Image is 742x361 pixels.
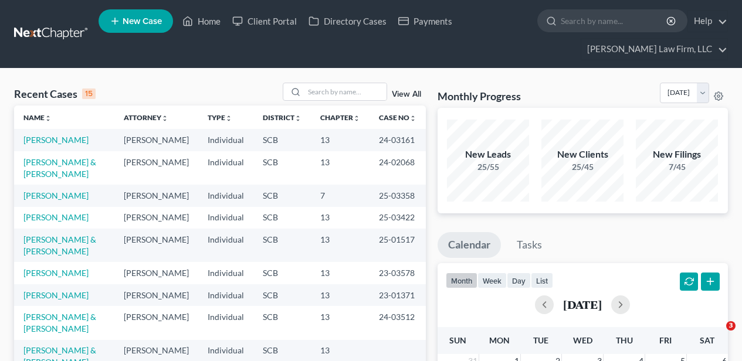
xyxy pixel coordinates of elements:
a: [PERSON_NAME] & [PERSON_NAME] [23,234,96,256]
i: unfold_more [294,115,301,122]
td: Individual [198,129,253,151]
td: [PERSON_NAME] [114,284,198,306]
a: [PERSON_NAME] & [PERSON_NAME] [23,312,96,333]
a: Calendar [438,232,501,258]
td: 13 [311,284,370,306]
td: SCB [253,185,311,206]
td: 25-03422 [370,207,426,229]
i: unfold_more [409,115,416,122]
td: 25-03358 [370,185,426,206]
i: unfold_more [45,115,52,122]
td: Individual [198,284,253,306]
span: Thu [616,335,633,345]
td: 25-01517 [370,229,426,262]
td: 13 [311,151,370,185]
td: 23-03578 [370,262,426,284]
iframe: Intercom live chat [702,321,730,349]
td: [PERSON_NAME] [114,207,198,229]
td: 24-03512 [370,306,426,339]
a: Districtunfold_more [263,113,301,122]
td: 13 [311,129,370,151]
input: Search by name... [561,10,668,32]
span: Tue [533,335,548,345]
a: Directory Cases [303,11,392,32]
a: [PERSON_NAME] [23,135,89,145]
td: Individual [198,151,253,185]
td: SCB [253,207,311,229]
td: 13 [311,229,370,262]
td: 13 [311,207,370,229]
a: [PERSON_NAME] [23,268,89,278]
span: Fri [659,335,672,345]
td: Individual [198,229,253,262]
a: View All [392,90,421,98]
td: [PERSON_NAME] [114,306,198,339]
div: 7/45 [636,161,718,173]
td: [PERSON_NAME] [114,262,198,284]
a: [PERSON_NAME] [23,212,89,222]
td: [PERSON_NAME] [114,185,198,206]
span: Mon [489,335,510,345]
td: 13 [311,262,370,284]
td: 24-02068 [370,151,426,185]
span: Sat [700,335,714,345]
a: Client Portal [226,11,303,32]
a: [PERSON_NAME] Law Firm, LLC [581,39,727,60]
div: 25/55 [447,161,529,173]
td: Individual [198,262,253,284]
td: SCB [253,306,311,339]
td: SCB [253,284,311,306]
span: Wed [573,335,592,345]
td: SCB [253,151,311,185]
button: list [531,273,553,288]
td: [PERSON_NAME] [114,151,198,185]
a: Tasks [506,232,553,258]
td: [PERSON_NAME] [114,129,198,151]
span: Sun [449,335,466,345]
button: week [477,273,507,288]
td: Individual [198,207,253,229]
div: 25/45 [541,161,624,173]
a: Attorneyunfold_more [124,113,168,122]
a: [PERSON_NAME] [23,190,89,200]
a: Nameunfold_more [23,113,52,122]
div: New Clients [541,148,624,161]
a: Chapterunfold_more [320,113,360,122]
a: Payments [392,11,458,32]
i: unfold_more [161,115,168,122]
h2: [DATE] [563,298,602,311]
td: Individual [198,306,253,339]
h3: Monthly Progress [438,89,521,103]
td: 13 [311,306,370,339]
div: Recent Cases [14,87,96,101]
td: Individual [198,185,253,206]
a: Help [688,11,727,32]
td: SCB [253,129,311,151]
button: month [446,273,477,288]
div: New Filings [636,148,718,161]
td: SCB [253,262,311,284]
button: day [507,273,531,288]
input: Search by name... [304,83,387,100]
span: New Case [123,17,162,26]
a: [PERSON_NAME] [23,290,89,300]
i: unfold_more [225,115,232,122]
td: 24-03161 [370,129,426,151]
td: [PERSON_NAME] [114,229,198,262]
td: 7 [311,185,370,206]
a: Home [177,11,226,32]
a: Typeunfold_more [208,113,232,122]
i: unfold_more [353,115,360,122]
a: Case Nounfold_more [379,113,416,122]
td: SCB [253,229,311,262]
div: New Leads [447,148,529,161]
td: 23-01371 [370,284,426,306]
a: [PERSON_NAME] & [PERSON_NAME] [23,157,96,179]
div: 15 [82,88,96,99]
span: 3 [726,321,736,331]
